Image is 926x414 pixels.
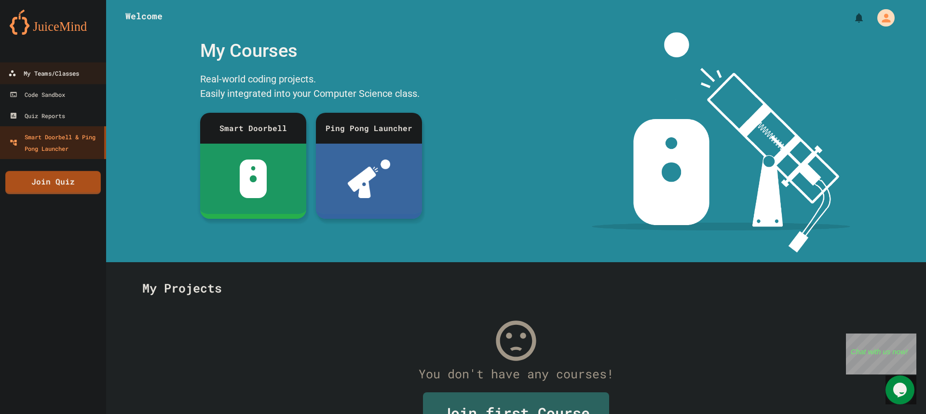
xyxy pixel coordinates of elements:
div: My Courses [195,32,427,69]
div: Quiz Reports [10,110,65,121]
img: ppl-with-ball.png [348,160,391,198]
div: My Projects [133,269,899,307]
div: Smart Doorbell [200,113,306,144]
div: Real-world coding projects. Easily integrated into your Computer Science class. [195,69,427,106]
img: sdb-white.svg [240,160,267,198]
div: Ping Pong Launcher [316,113,422,144]
div: My Notifications [835,10,867,26]
div: You don't have any courses! [133,365,899,383]
iframe: chat widget [885,375,916,404]
img: logo-orange.svg [10,10,96,35]
div: My Account [867,7,897,29]
div: Code Sandbox [10,89,65,100]
img: banner-image-my-projects.png [592,32,850,253]
a: Join Quiz [5,171,101,194]
iframe: chat widget [846,334,916,374]
div: Smart Doorbell & Ping Pong Launcher [10,131,100,154]
div: My Teams/Classes [8,67,79,80]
